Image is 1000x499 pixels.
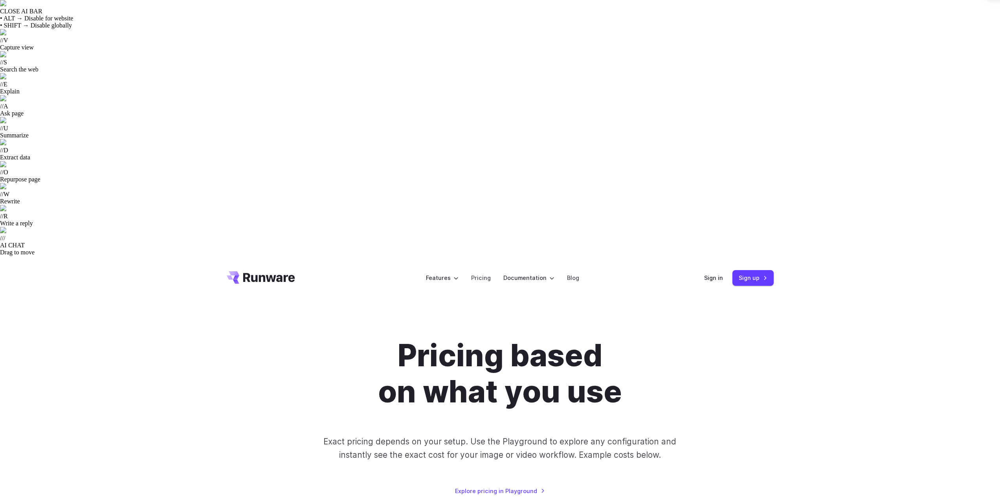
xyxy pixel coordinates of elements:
label: Documentation [503,273,554,282]
label: Features [426,273,459,282]
h1: Pricing based on what you use [281,338,719,410]
p: Exact pricing depends on your setup. Use the Playground to explore any configuration and instantl... [308,435,691,461]
a: Blog [567,273,579,282]
a: Sign in [704,273,723,282]
a: Explore pricing in Playground [455,486,545,495]
a: Pricing [471,273,491,282]
a: Sign up [732,270,774,285]
a: Go to / [227,271,295,284]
